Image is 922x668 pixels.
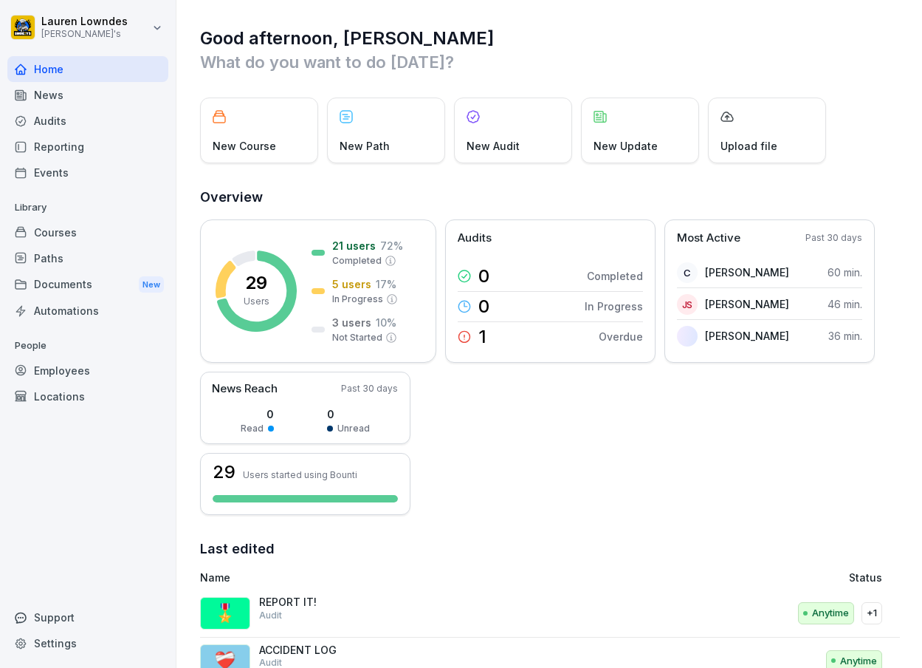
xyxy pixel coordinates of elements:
p: 46 min. [828,296,862,312]
p: 0 [478,267,489,285]
p: 10 % [376,315,396,330]
p: Audit [259,609,282,622]
p: 1 [478,328,486,346]
p: Anytime [812,606,849,621]
p: Library [7,196,168,219]
a: Employees [7,358,168,384]
p: Audits [458,230,492,247]
p: ACCIDENT LOG [259,644,407,657]
p: Past 30 days [341,382,398,395]
p: Status [849,570,882,585]
h1: Good afternoon, [PERSON_NAME] [200,27,900,50]
p: 17 % [376,276,396,292]
p: Completed [332,254,382,267]
p: Completed [587,268,643,284]
a: News [7,82,168,108]
p: New Course [213,138,276,154]
p: New Update [594,138,658,154]
p: REPORT IT! [259,596,407,609]
div: Support [7,604,168,630]
p: Past 30 days [805,231,862,245]
p: Upload file [720,138,777,154]
img: yh0cojv2xn22yz3uaym3886b.png [677,326,698,347]
p: 21 users [332,238,376,253]
p: Not Started [332,331,382,344]
a: Reporting [7,134,168,160]
p: Most Active [677,230,740,247]
p: 36 min. [828,328,862,344]
p: What do you want to do [DATE]? [200,50,900,74]
p: New Path [340,138,390,154]
p: 3 users [332,315,371,330]
div: JS [677,294,698,315]
div: C [677,262,698,283]
a: Audits [7,108,168,134]
p: 60 min. [828,265,862,280]
p: News Reach [212,381,278,398]
a: Events [7,160,168,185]
p: 5 users [332,276,371,292]
a: Settings [7,630,168,656]
p: [PERSON_NAME] [705,328,789,344]
p: Users started using Bounti [243,469,357,480]
a: Courses [7,219,168,245]
p: [PERSON_NAME] [705,265,789,280]
p: [PERSON_NAME]'s [41,29,128,39]
p: People [7,334,168,358]
a: Automations [7,298,168,324]
a: 🎖️REPORT IT!AuditAnytime+1 [200,590,900,638]
p: In Progress [585,299,643,314]
p: Name [200,570,643,585]
p: In Progress [332,293,383,306]
p: Unread [337,422,370,435]
div: New [139,276,164,293]
h3: 29 [213,463,235,481]
p: 29 [245,274,267,292]
a: Home [7,56,168,82]
h2: Last edited [200,539,900,559]
p: 0 [327,406,370,422]
p: [PERSON_NAME] [705,296,789,312]
p: New Audit [467,138,520,154]
p: Lauren Lowndes [41,16,128,28]
p: Users [244,295,269,308]
p: Overdue [599,329,643,344]
a: Paths [7,245,168,271]
p: +1 [867,606,877,621]
p: 72 % [380,238,403,253]
p: 0 [478,298,489,316]
h2: Overview [200,187,900,208]
a: DocumentsNew [7,271,168,299]
a: Locations [7,384,168,409]
div: Documents [7,271,168,299]
p: 0 [241,406,274,422]
p: Read [241,422,264,435]
p: 🎖️ [214,600,236,627]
